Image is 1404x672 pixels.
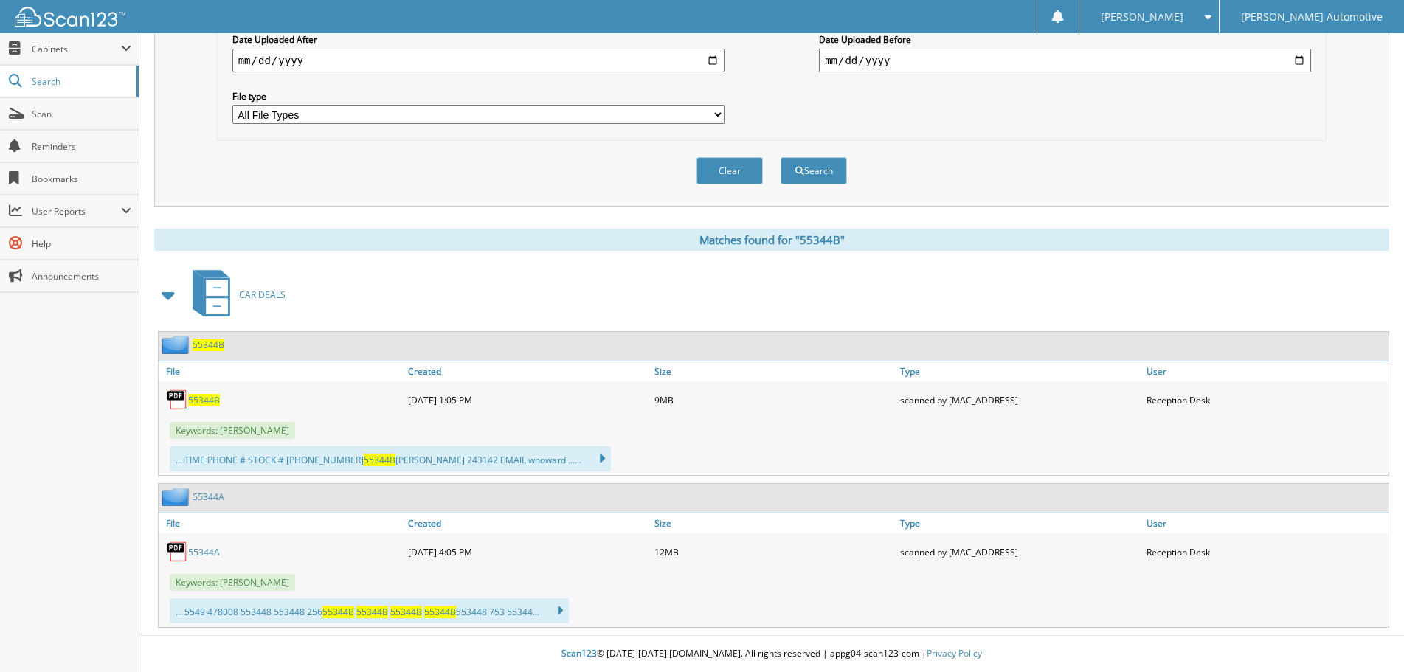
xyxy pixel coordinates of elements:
[651,361,896,381] a: Size
[170,422,295,439] span: Keywords: [PERSON_NAME]
[32,108,131,120] span: Scan
[232,49,725,72] input: start
[819,49,1311,72] input: end
[561,647,597,659] span: Scan123
[184,266,286,324] a: CAR DEALS
[188,394,220,406] a: 55344B
[651,537,896,567] div: 12MB
[162,336,193,354] img: folder2.png
[651,385,896,415] div: 9MB
[1143,537,1389,567] div: Reception Desk
[424,606,456,618] span: 55344B
[404,537,650,567] div: [DATE] 4:05 PM
[404,385,650,415] div: [DATE] 1:05 PM
[32,43,121,55] span: Cabinets
[896,513,1142,533] a: Type
[927,647,982,659] a: Privacy Policy
[696,157,763,184] button: Clear
[232,90,725,103] label: File type
[32,238,131,250] span: Help
[239,288,286,301] span: CAR DEALS
[390,606,422,618] span: 55344B
[819,33,1311,46] label: Date Uploaded Before
[651,513,896,533] a: Size
[1143,385,1389,415] div: Reception Desk
[159,513,404,533] a: File
[322,606,354,618] span: 55344B
[32,140,131,153] span: Reminders
[15,7,125,27] img: scan123-logo-white.svg
[32,75,129,88] span: Search
[356,606,388,618] span: 55344B
[159,361,404,381] a: File
[32,173,131,185] span: Bookmarks
[154,229,1389,251] div: Matches found for "55344B"
[896,385,1142,415] div: scanned by [MAC_ADDRESS]
[193,339,224,351] a: 55344B
[166,389,188,411] img: PDF.png
[1143,361,1389,381] a: User
[896,537,1142,567] div: scanned by [MAC_ADDRESS]
[193,491,224,503] a: 55344A
[139,636,1404,672] div: © [DATE]-[DATE] [DOMAIN_NAME]. All rights reserved | appg04-scan123-com |
[170,574,295,591] span: Keywords: [PERSON_NAME]
[404,361,650,381] a: Created
[1101,13,1183,21] span: [PERSON_NAME]
[170,446,611,471] div: ... TIME PHONE # STOCK # [PHONE_NUMBER] [PERSON_NAME] 243142 EMAIL whoward ......
[232,33,725,46] label: Date Uploaded After
[404,513,650,533] a: Created
[170,598,569,623] div: ... 5549 478008 553448 553448 256 553448 753 55344...
[896,361,1142,381] a: Type
[188,546,220,558] a: 55344A
[32,270,131,283] span: Announcements
[1143,513,1389,533] a: User
[1241,13,1383,21] span: [PERSON_NAME] Automotive
[166,541,188,563] img: PDF.png
[364,454,395,466] span: 55344B
[162,488,193,506] img: folder2.png
[781,157,847,184] button: Search
[32,205,121,218] span: User Reports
